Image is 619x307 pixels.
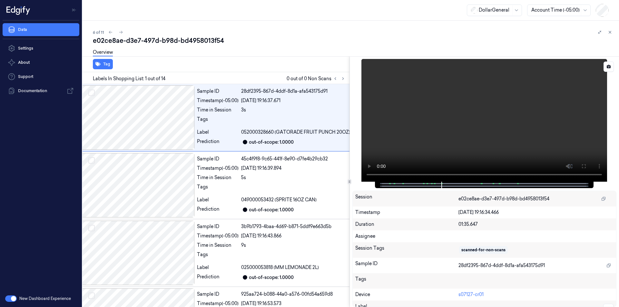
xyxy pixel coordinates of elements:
[197,184,239,194] div: Tags
[197,174,239,181] div: Time in Session
[3,56,79,69] button: About
[355,245,459,255] div: Session Tags
[355,233,614,240] div: Assignee
[88,90,95,96] button: Select row
[458,262,545,269] span: 28df2395-867d-4ddf-8d1a-afa543175d91
[197,138,239,146] div: Prediction
[355,276,459,286] div: Tags
[197,300,239,307] div: Timestamp (-05:00)
[93,36,614,45] div: e02ce8ae-d3e7-497d-b98d-bd4958013f54
[3,70,79,83] a: Support
[355,209,459,216] div: Timestamp
[197,129,239,136] div: Label
[93,49,113,56] a: Overview
[197,156,239,162] div: Sample ID
[88,225,95,231] button: Select row
[197,251,239,262] div: Tags
[197,264,239,271] div: Label
[88,157,95,164] button: Select row
[458,221,614,228] div: 01:35.647
[3,84,79,97] a: Documentation
[93,59,113,69] button: Tag
[197,223,239,230] div: Sample ID
[355,291,459,298] div: Device
[3,42,79,55] a: Settings
[88,293,95,299] button: Select row
[355,260,459,271] div: Sample ID
[93,75,165,82] span: Labels In Shopping List: 1 out of 14
[197,165,239,172] div: Timestamp (-05:00)
[197,242,239,249] div: Time in Session
[241,197,317,203] span: 049000053432 (SPRITE 16OZ CAN)
[355,221,459,228] div: Duration
[197,273,239,281] div: Prediction
[197,97,239,104] div: Timestamp (-05:00)
[241,129,350,136] span: 052000328660 (GATORADE FRUIT PUNCH 20OZ)
[249,139,294,146] div: out-of-scope: 1.0000
[355,194,459,204] div: Session
[458,291,614,298] div: s07127-cr01
[197,107,239,113] div: Time in Session
[458,209,614,216] div: [DATE] 19:16:34.466
[197,233,239,239] div: Timestamp (-05:00)
[197,88,239,95] div: Sample ID
[69,5,79,15] button: Toggle Navigation
[241,264,319,271] span: 025000053818 (MM LEMONADE 2L)
[197,291,239,298] div: Sample ID
[197,116,239,126] div: Tags
[197,197,239,203] div: Label
[458,196,549,202] span: e02ce8ae-d3e7-497d-b98d-bd4958013f54
[249,274,294,281] div: out-of-scope: 1.0000
[461,247,506,253] div: scanned-for-non-scans
[3,23,79,36] a: Data
[287,75,347,82] span: 0 out of 0 Non Scans
[93,30,104,35] span: 6 of 11
[197,206,239,214] div: Prediction
[249,206,294,213] div: out-of-scope: 1.0000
